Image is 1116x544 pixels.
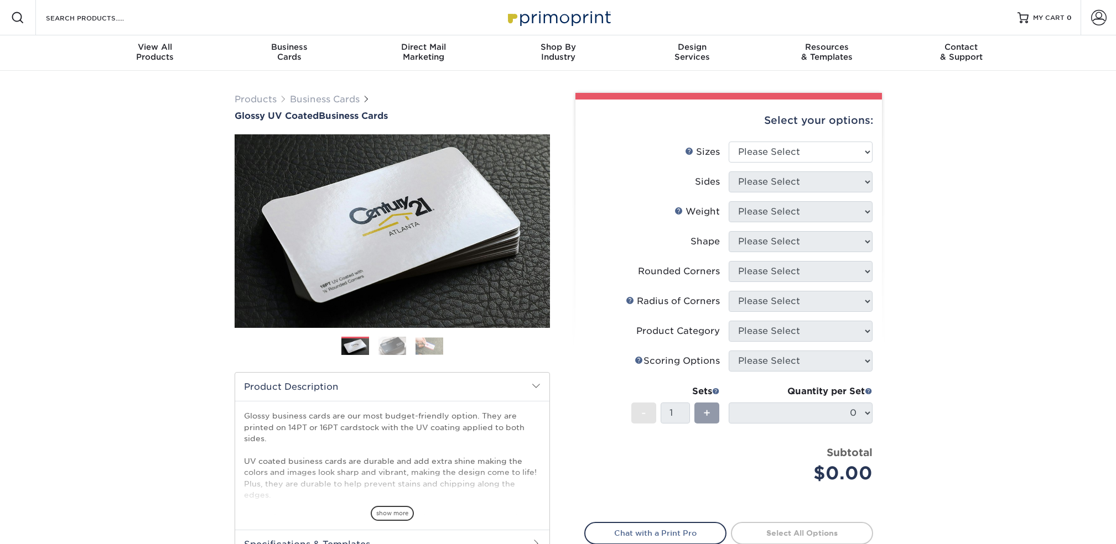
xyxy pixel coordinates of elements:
[674,205,720,218] div: Weight
[625,42,760,62] div: Services
[416,337,443,354] img: Business Cards 03
[356,42,491,52] span: Direct Mail
[491,42,625,62] div: Industry
[691,235,720,248] div: Shape
[491,35,625,71] a: Shop ByIndustry
[685,145,720,159] div: Sizes
[503,6,614,29] img: Primoprint
[235,111,550,121] a: Glossy UV CoatedBusiness Cards
[222,42,356,52] span: Business
[894,42,1029,62] div: & Support
[625,35,760,71] a: DesignServices
[641,405,646,421] span: -
[378,336,406,355] img: Business Cards 02
[371,506,414,521] span: show more
[584,522,726,544] a: Chat with a Print Pro
[827,446,873,458] strong: Subtotal
[737,460,873,487] div: $0.00
[760,35,894,71] a: Resources& Templates
[341,333,369,360] img: Business Cards 01
[290,94,360,104] a: Business Cards
[45,11,153,24] input: SEARCH PRODUCTS.....
[88,35,222,71] a: View AllProducts
[703,405,710,421] span: +
[88,42,222,52] span: View All
[760,42,894,52] span: Resources
[491,42,625,52] span: Shop By
[1033,13,1065,23] span: MY CART
[235,373,549,401] h2: Product Description
[625,42,760,52] span: Design
[235,111,319,121] span: Glossy UV Coated
[222,35,356,71] a: BusinessCards
[235,94,277,104] a: Products
[222,42,356,62] div: Cards
[760,42,894,62] div: & Templates
[635,354,720,368] div: Scoring Options
[235,74,550,389] img: Glossy UV Coated 01
[894,42,1029,52] span: Contact
[1067,14,1072,22] span: 0
[356,35,491,71] a: Direct MailMarketing
[695,175,720,189] div: Sides
[729,385,873,398] div: Quantity per Set
[356,42,491,62] div: Marketing
[235,111,550,121] h1: Business Cards
[731,522,873,544] a: Select All Options
[88,42,222,62] div: Products
[631,385,720,398] div: Sets
[626,295,720,308] div: Radius of Corners
[636,325,720,338] div: Product Category
[638,265,720,278] div: Rounded Corners
[894,35,1029,71] a: Contact& Support
[584,100,873,142] div: Select your options:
